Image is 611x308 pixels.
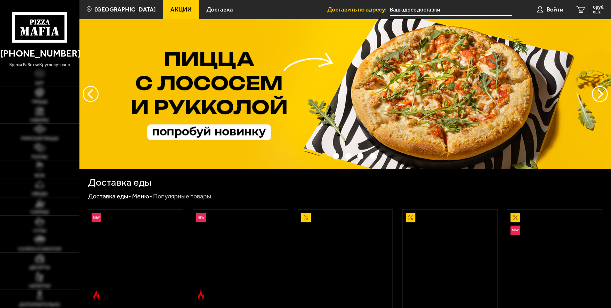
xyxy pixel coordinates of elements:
[21,136,58,141] span: Римская пицца
[18,247,61,251] span: Салаты и закуски
[95,6,156,12] span: [GEOGRAPHIC_DATA]
[30,118,49,122] span: Наборы
[92,213,101,222] img: Новинка
[88,177,152,188] h1: Доставка еды
[345,153,351,159] button: точки переключения
[547,6,563,12] span: Войти
[19,302,60,307] span: Дополнительно
[507,210,602,303] a: АкционныйНовинкаВсё включено
[321,153,327,159] button: точки переключения
[592,86,608,102] button: предыдущий
[370,153,376,159] button: точки переключения
[30,210,49,214] span: Горячее
[35,81,44,85] span: Хит
[153,192,211,201] div: Популярные товары
[32,191,48,196] span: Обеды
[32,155,48,159] span: Роллы
[29,284,50,288] span: Напитки
[510,213,520,222] img: Акционный
[83,86,99,102] button: следующий
[301,213,311,222] img: Акционный
[193,210,288,303] a: НовинкаОстрое блюдоРимская с мясным ассорти
[88,210,183,303] a: НовинкаОстрое блюдоРимская с креветками
[29,265,50,270] span: Десерты
[34,173,45,178] span: WOK
[333,153,339,159] button: точки переключения
[33,228,46,233] span: Супы
[357,153,363,159] button: точки переключения
[196,290,206,300] img: Острое блюдо
[403,210,497,303] a: АкционныйПепперони 25 см (толстое с сыром)
[406,213,415,222] img: Акционный
[327,6,390,12] span: Доставить по адресу:
[92,290,101,300] img: Острое блюдо
[170,6,192,12] span: Акции
[390,4,512,16] input: Ваш адрес доставки
[593,10,605,14] span: 0 шт.
[32,99,48,104] span: Пицца
[132,192,152,200] a: Меню-
[196,213,206,222] img: Новинка
[206,6,233,12] span: Доставка
[88,192,131,200] a: Доставка еды-
[510,226,520,235] img: Новинка
[298,210,393,303] a: АкционныйАль-Шам 25 см (тонкое тесто)
[593,5,605,10] span: 0 руб.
